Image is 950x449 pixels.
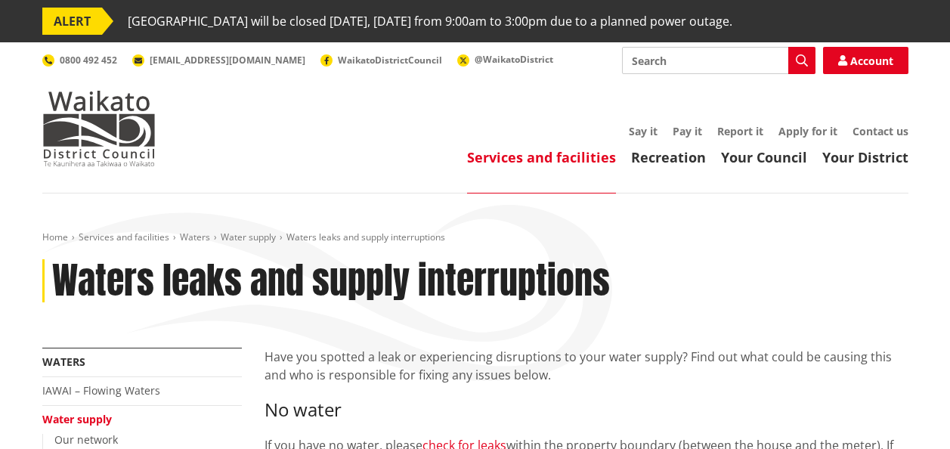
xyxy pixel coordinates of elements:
[42,231,908,244] nav: breadcrumb
[52,259,610,303] h1: Waters leaks and supply interruptions
[778,124,837,138] a: Apply for it
[265,399,908,421] h3: No water
[265,348,908,384] p: Have you spotted a leak or experiencing disruptions to your water supply? Find out what could be ...
[42,91,156,166] img: Waikato District Council - Te Kaunihera aa Takiwaa o Waikato
[475,53,553,66] span: @WaikatoDistrict
[54,432,118,447] a: Our network
[822,148,908,166] a: Your District
[823,47,908,74] a: Account
[42,54,117,67] a: 0800 492 452
[42,383,160,398] a: IAWAI – Flowing Waters
[42,8,102,35] span: ALERT
[622,47,815,74] input: Search input
[320,54,442,67] a: WaikatoDistrictCouncil
[60,54,117,67] span: 0800 492 452
[721,148,807,166] a: Your Council
[42,355,85,369] a: Waters
[221,231,276,243] a: Water supply
[631,148,706,166] a: Recreation
[150,54,305,67] span: [EMAIL_ADDRESS][DOMAIN_NAME]
[128,8,732,35] span: [GEOGRAPHIC_DATA] will be closed [DATE], [DATE] from 9:00am to 3:00pm due to a planned power outage.
[132,54,305,67] a: [EMAIL_ADDRESS][DOMAIN_NAME]
[467,148,616,166] a: Services and facilities
[853,124,908,138] a: Contact us
[42,412,112,426] a: Water supply
[457,53,553,66] a: @WaikatoDistrict
[717,124,763,138] a: Report it
[338,54,442,67] span: WaikatoDistrictCouncil
[673,124,702,138] a: Pay it
[629,124,658,138] a: Say it
[79,231,169,243] a: Services and facilities
[42,231,68,243] a: Home
[180,231,210,243] a: Waters
[286,231,445,243] span: Waters leaks and supply interruptions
